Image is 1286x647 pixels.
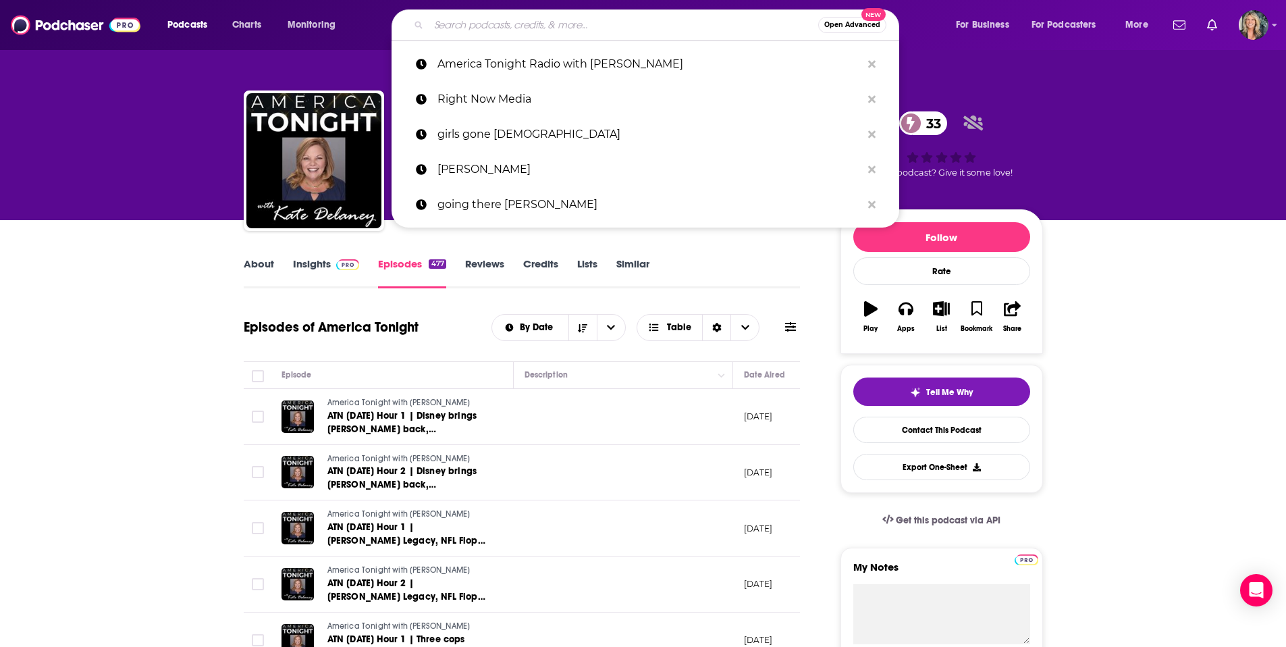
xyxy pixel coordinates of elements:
div: Bookmark [961,325,992,333]
span: By Date [520,323,558,332]
a: America Tonight Radio with [PERSON_NAME] [392,47,899,82]
span: 33 [913,111,948,135]
a: Similar [616,257,649,288]
p: [DATE] [744,467,773,478]
span: Toggle select row [252,634,264,646]
div: Date Aired [744,367,785,383]
img: America Tonight with Kate Delaney [246,93,381,228]
a: girls gone [DEMOGRAPHIC_DATA] [392,117,899,152]
a: going there [PERSON_NAME] [392,187,899,222]
div: 33Good podcast? Give it some love! [840,103,1043,186]
button: Choose View [637,314,760,341]
button: Follow [853,222,1030,252]
button: Show profile menu [1239,10,1268,40]
img: Podchaser Pro [1015,554,1038,565]
button: open menu [278,14,353,36]
p: Right Now Media [437,82,861,117]
a: ATN [DATE] Hour 1 | [PERSON_NAME] Legacy, NFL Flops and Drops, Authors on a Mission [327,521,489,548]
span: America Tonight with [PERSON_NAME] [327,621,471,631]
p: America Tonight Radio with Kate Delaney [437,47,861,82]
div: Rate [853,257,1030,285]
img: tell me why sparkle [910,387,921,398]
a: America Tonight with [PERSON_NAME] [327,509,489,521]
div: Sort Direction [702,315,730,340]
span: More [1125,16,1148,34]
span: Charts [232,16,261,34]
button: Export One-Sheet [853,454,1030,480]
div: Share [1003,325,1021,333]
a: Right Now Media [392,82,899,117]
a: America Tonight with [PERSON_NAME] [327,397,489,409]
span: Monitoring [288,16,336,34]
span: America Tonight with [PERSON_NAME] [327,565,471,575]
span: Podcasts [167,16,207,34]
a: Credits [523,257,558,288]
a: ATN [DATE] Hour 1 | Disney brings [PERSON_NAME] back, [MEDICAL_DATA] and pregnancy, NFL teams cru... [327,409,489,436]
button: Sort Direction [568,315,597,340]
p: [DATE] [744,578,773,590]
button: Open AdvancedNew [818,17,886,33]
span: Good podcast? Give it some love! [871,167,1013,178]
span: Get this podcast via API [896,515,1000,526]
a: Lists [577,257,597,288]
button: tell me why sparkleTell Me Why [853,378,1030,406]
span: ATN [DATE] Hour 1 | Disney brings [PERSON_NAME] back, [MEDICAL_DATA] and pregnancy, NFL teams cru... [327,410,477,462]
button: Share [994,292,1029,341]
a: America Tonight with [PERSON_NAME] [327,565,489,577]
h2: Choose List sort [491,314,626,341]
span: ATN [DATE] Hour 2 | Disney brings [PERSON_NAME] back, [MEDICAL_DATA] and pregnancy, NFL teams cru... [327,465,477,517]
img: Podchaser - Follow, Share and Rate Podcasts [11,12,140,38]
a: ATN [DATE] Hour 2 | [PERSON_NAME] Legacy, NFL Flops and Drops, Authors on a Mission [327,577,489,604]
span: America Tonight with [PERSON_NAME] [327,398,471,407]
div: Description [525,367,568,383]
p: [DATE] [744,634,773,646]
img: Podchaser Pro [336,259,360,270]
div: Episode [282,367,312,383]
p: going there bianca [437,187,861,222]
label: My Notes [853,561,1030,584]
p: girls gone bible [437,117,861,152]
a: [PERSON_NAME] [392,152,899,187]
a: Contact This Podcast [853,417,1030,443]
a: Charts [223,14,269,36]
a: Show notifications dropdown [1168,14,1191,36]
a: 33 [899,111,948,135]
span: For Podcasters [1032,16,1096,34]
button: open menu [158,14,225,36]
span: For Business [956,16,1009,34]
a: America Tonight with [PERSON_NAME] [327,453,489,465]
button: open menu [946,14,1026,36]
span: Logged in as lisa.beech [1239,10,1268,40]
div: 477 [429,259,446,269]
p: [DATE] [744,411,773,422]
button: open menu [1023,14,1116,36]
span: Toggle select row [252,578,264,590]
button: open menu [1116,14,1165,36]
div: List [936,325,947,333]
input: Search podcasts, credits, & more... [429,14,818,36]
button: Play [853,292,888,341]
a: Episodes477 [378,257,446,288]
span: New [861,8,886,21]
a: America Tonight with [PERSON_NAME] [327,621,489,633]
a: Pro website [1015,552,1038,565]
h1: Episodes of America Tonight [244,319,419,336]
p: [DATE] [744,523,773,534]
div: Apps [897,325,915,333]
button: open menu [597,315,625,340]
div: Play [863,325,878,333]
button: Column Actions [714,367,730,384]
a: Reviews [465,257,504,288]
a: ATN [DATE] Hour 2 | Disney brings [PERSON_NAME] back, [MEDICAL_DATA] and pregnancy, NFL teams cru... [327,465,489,492]
a: Get this podcast via API [872,504,1012,537]
a: Show notifications dropdown [1202,14,1223,36]
button: Apps [888,292,923,341]
span: Open Advanced [824,22,880,28]
a: About [244,257,274,288]
span: ATN [DATE] Hour 2 | [PERSON_NAME] Legacy, NFL Flops and Drops, Authors on a Mission [327,577,485,616]
a: InsightsPodchaser Pro [293,257,360,288]
span: Table [667,323,691,332]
